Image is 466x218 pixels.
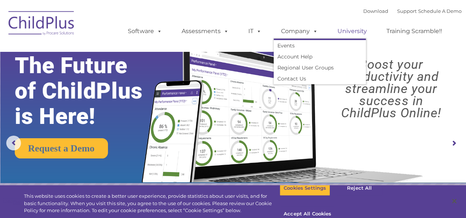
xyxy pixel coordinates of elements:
a: IT [241,24,269,39]
button: Cookies Settings [280,181,330,196]
a: Download [363,8,388,14]
rs-layer: Boost your productivity and streamline your success in ChildPlus Online! [322,58,460,119]
button: Reject All [336,181,382,196]
rs-layer: The Future of ChildPlus is Here! [15,53,164,129]
a: Account Help [274,51,366,62]
a: Support [397,8,417,14]
a: Request a Demo [15,138,108,158]
a: Contact Us [274,73,366,84]
span: Last name [102,49,125,54]
a: Regional User Groups [274,62,366,73]
a: Schedule A Demo [418,8,462,14]
a: Software [120,24,169,39]
a: Training Scramble!! [379,24,449,39]
span: Phone number [102,79,134,84]
button: Close [446,193,462,209]
a: University [330,24,374,39]
font: | [363,8,462,14]
a: Company [274,24,325,39]
img: ChildPlus by Procare Solutions [5,6,78,43]
a: Assessments [174,24,236,39]
a: Events [274,40,366,51]
div: This website uses cookies to create a better user experience, provide statistics about user visit... [24,193,280,214]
